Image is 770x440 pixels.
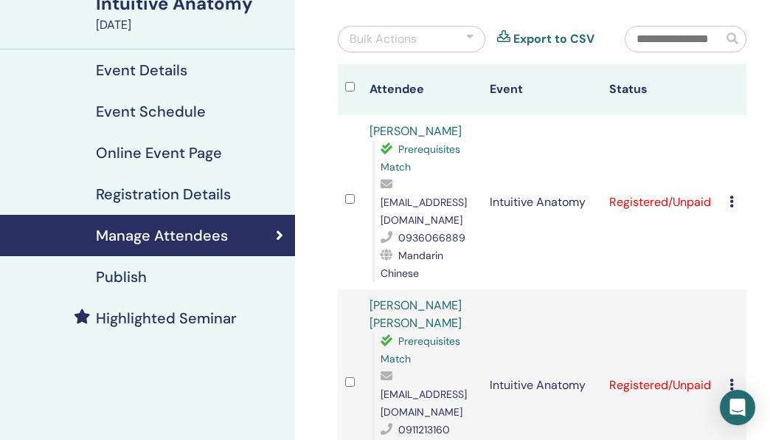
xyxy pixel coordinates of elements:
h4: Registration Details [96,185,231,203]
h4: Event Schedule [96,103,206,120]
h4: Online Event Page [96,144,222,162]
div: Bulk Actions [350,30,417,48]
span: Prerequisites Match [381,334,460,365]
div: Open Intercom Messenger [720,390,755,425]
th: Attendee [362,64,482,115]
h4: Event Details [96,61,187,79]
span: [EMAIL_ADDRESS][DOMAIN_NAME] [381,388,467,419]
td: Intuitive Anatomy [482,115,603,289]
span: Mandarin Chinese [381,249,443,280]
span: [EMAIL_ADDRESS][DOMAIN_NAME] [381,196,467,227]
span: Prerequisites Match [381,142,460,173]
div: [DATE] [96,16,286,34]
th: Event [482,64,603,115]
a: Export to CSV [513,30,594,48]
th: Status [602,64,722,115]
h4: Manage Attendees [96,227,228,244]
span: 0936066889 [398,231,465,244]
a: [PERSON_NAME] [PERSON_NAME] [370,298,462,331]
h4: Publish [96,268,147,286]
a: [PERSON_NAME] [370,123,462,139]
span: 0911213160 [398,423,450,436]
h4: Highlighted Seminar [96,309,237,327]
